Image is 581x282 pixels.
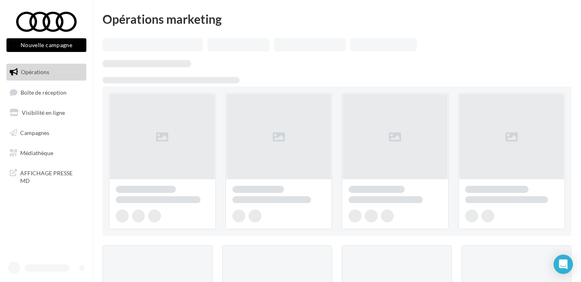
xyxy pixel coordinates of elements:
[20,129,49,136] span: Campagnes
[20,168,83,185] span: AFFICHAGE PRESSE MD
[5,124,88,141] a: Campagnes
[5,84,88,101] a: Boîte de réception
[5,104,88,121] a: Visibilité en ligne
[102,13,571,25] div: Opérations marketing
[6,38,86,52] button: Nouvelle campagne
[21,89,67,95] span: Boîte de réception
[5,164,88,188] a: AFFICHAGE PRESSE MD
[20,149,53,156] span: Médiathèque
[22,109,65,116] span: Visibilité en ligne
[5,64,88,81] a: Opérations
[554,255,573,274] div: Open Intercom Messenger
[5,145,88,162] a: Médiathèque
[21,68,49,75] span: Opérations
